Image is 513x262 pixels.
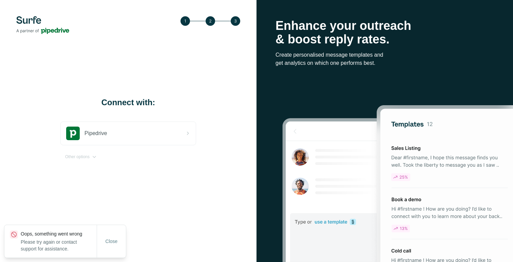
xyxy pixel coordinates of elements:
[16,16,69,34] img: Surfe's logo
[101,235,122,247] button: Close
[106,238,118,245] span: Close
[282,105,513,262] img: Surfe Stock Photo - Selling good vibes
[65,154,90,160] span: Other options
[60,97,196,108] h1: Connect with:
[84,129,107,137] span: Pipedrive
[275,59,494,67] p: get analytics on which one performs best.
[275,33,494,46] p: & boost reply rates.
[21,230,97,237] p: Oops, something went wrong
[180,16,240,26] img: Step 3
[275,51,494,59] p: Create personalised message templates and
[66,127,80,140] img: pipedrive's logo
[21,239,97,252] p: Please try again or contact support for assistance.
[275,19,494,33] p: Enhance your outreach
